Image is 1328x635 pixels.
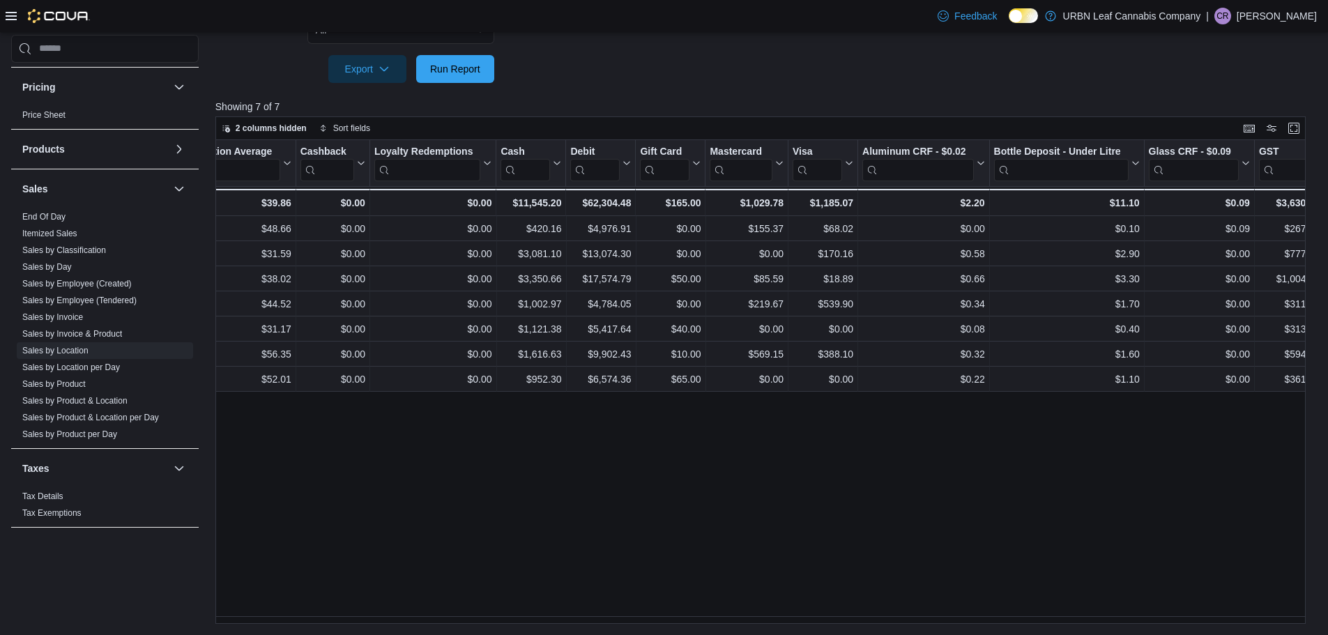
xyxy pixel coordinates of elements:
[176,346,291,362] div: $56.35
[501,371,561,388] div: $952.30
[710,296,784,312] div: $219.67
[22,142,65,156] h3: Products
[793,220,853,237] div: $68.02
[1259,245,1320,262] div: $777.61
[22,312,83,322] a: Sales by Invoice
[1149,371,1250,388] div: $0.00
[176,145,280,181] div: Transaction Average
[954,9,997,23] span: Feedback
[22,110,66,120] a: Price Sheet
[640,145,689,158] div: Gift Card
[374,371,492,388] div: $0.00
[793,296,853,312] div: $539.90
[1241,120,1258,137] button: Keyboard shortcuts
[710,371,784,388] div: $0.00
[1259,194,1320,211] div: $3,630.40
[862,296,985,312] div: $0.34
[570,194,631,211] div: $62,304.48
[640,194,701,211] div: $165.00
[176,220,291,237] div: $48.66
[416,55,494,83] button: Run Report
[374,245,492,262] div: $0.00
[570,270,631,287] div: $17,574.79
[22,229,77,238] a: Itemized Sales
[640,245,701,262] div: $0.00
[793,194,853,211] div: $1,185.07
[300,245,365,262] div: $0.00
[22,245,106,256] span: Sales by Classification
[710,145,784,181] button: Mastercard
[1259,296,1320,312] div: $311.60
[22,395,128,406] span: Sales by Product & Location
[640,220,701,237] div: $0.00
[862,194,985,211] div: $2.20
[1237,8,1317,24] p: [PERSON_NAME]
[374,145,481,181] div: Loyalty Redemptions
[1149,220,1250,237] div: $0.09
[994,371,1140,388] div: $1.10
[862,145,974,181] div: Aluminum CRF - $0.02
[171,181,188,197] button: Sales
[22,80,168,94] button: Pricing
[22,228,77,239] span: Itemized Sales
[22,279,132,289] a: Sales by Employee (Created)
[22,346,89,355] a: Sales by Location
[640,346,701,362] div: $10.00
[314,120,376,137] button: Sort fields
[862,346,985,362] div: $0.32
[22,412,159,423] span: Sales by Product & Location per Day
[993,145,1139,181] button: Bottle Deposit - Under Litre
[374,145,492,181] button: Loyalty Redemptions
[793,145,842,181] div: Visa
[1259,270,1320,287] div: $1,004.00
[1148,145,1249,181] button: Glass CRF - $0.09
[570,371,631,388] div: $6,574.36
[300,145,354,158] div: Cashback
[22,295,137,306] span: Sales by Employee (Tendered)
[11,107,199,129] div: Pricing
[640,321,701,337] div: $40.00
[22,262,72,272] a: Sales by Day
[501,220,561,237] div: $420.16
[1216,8,1228,24] span: CR
[793,245,853,262] div: $170.16
[862,220,985,237] div: $0.00
[22,211,66,222] span: End Of Day
[328,55,406,83] button: Export
[22,182,168,196] button: Sales
[993,145,1128,181] div: Bottle Deposit - Under Litre
[430,62,480,76] span: Run Report
[176,145,291,181] button: Transaction Average
[793,321,853,337] div: $0.00
[22,413,159,422] a: Sales by Product & Location per Day
[22,261,72,273] span: Sales by Day
[710,145,772,158] div: Mastercard
[22,362,120,373] span: Sales by Location per Day
[176,321,291,337] div: $31.17
[22,182,48,196] h3: Sales
[22,429,117,440] span: Sales by Product per Day
[22,142,168,156] button: Products
[994,296,1140,312] div: $1.70
[1149,245,1250,262] div: $0.00
[11,488,199,527] div: Taxes
[300,321,365,337] div: $0.00
[22,429,117,439] a: Sales by Product per Day
[300,220,365,237] div: $0.00
[570,321,631,337] div: $5,417.64
[993,194,1139,211] div: $11.10
[570,220,631,237] div: $4,976.91
[300,145,365,181] button: Cashback
[1149,296,1250,312] div: $0.00
[1259,321,1320,337] div: $313.40
[793,270,853,287] div: $18.89
[176,296,291,312] div: $44.52
[1263,120,1280,137] button: Display options
[176,371,291,388] div: $52.01
[300,371,365,388] div: $0.00
[22,212,66,222] a: End Of Day
[1259,145,1320,181] button: GST
[570,145,620,158] div: Debit
[1214,8,1231,24] div: Craig Ruether
[501,145,561,181] button: Cash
